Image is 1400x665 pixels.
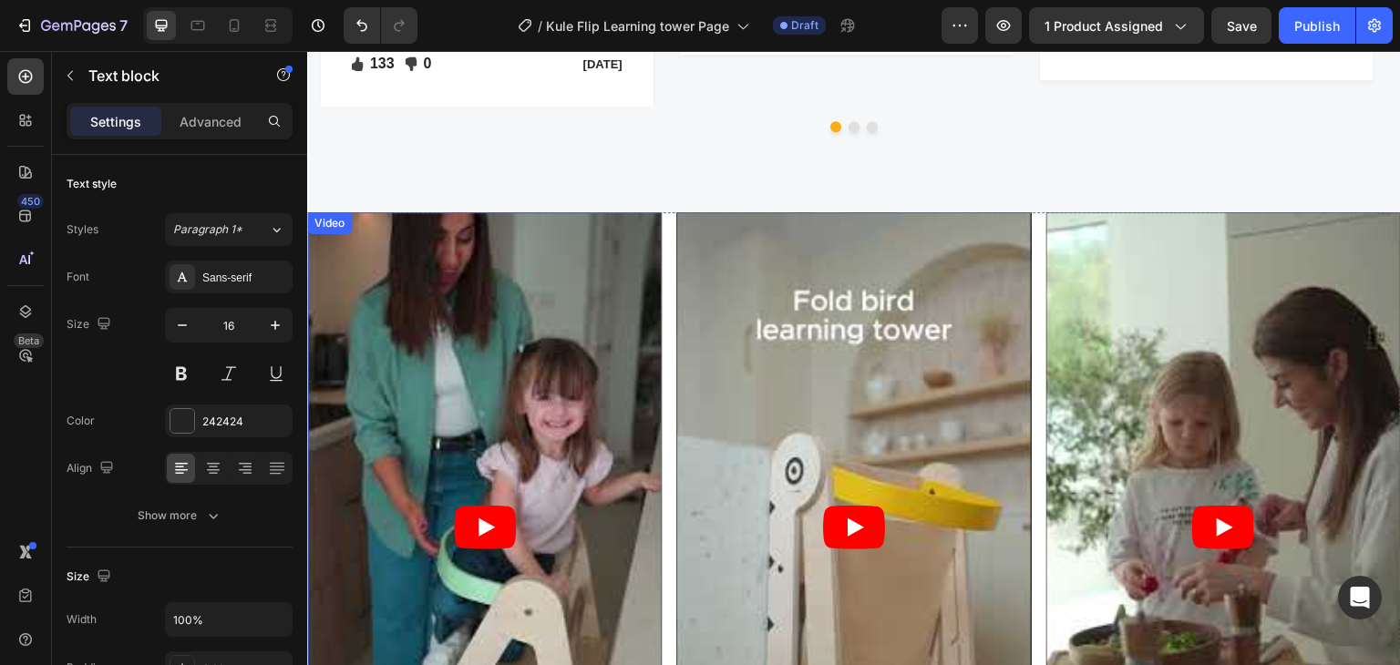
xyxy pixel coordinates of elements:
button: 7 [7,7,136,44]
p: Text block [88,65,243,87]
p: 7 [119,15,128,36]
button: Dot [541,70,552,81]
iframe: Design area [307,51,1400,665]
div: Video [4,164,41,180]
button: Publish [1279,7,1355,44]
div: 242424 [202,414,288,430]
div: Text style [67,176,117,192]
input: Auto [166,603,292,636]
button: Play [516,455,578,498]
p: Advanced [180,112,242,131]
div: Sans-serif [202,270,288,286]
div: Styles [67,221,98,238]
span: Kule Flip Learning tower Page [546,16,729,36]
div: 450 [17,194,44,209]
div: Size [67,565,115,589]
div: Size [67,312,115,337]
span: Save [1227,18,1257,34]
div: Publish [1294,16,1340,36]
span: Draft [791,17,818,34]
span: Paragraph 1* [173,221,242,238]
button: Play [885,455,947,498]
button: Dot [523,70,534,81]
button: 1 product assigned [1029,7,1204,44]
div: Align [67,456,118,481]
button: Paragraph 1* [165,213,293,246]
div: Beta [14,333,44,348]
button: Play [147,455,209,498]
p: Settings [90,112,141,131]
button: Show more [67,499,293,532]
div: Color [67,413,95,429]
span: 1 product assigned [1045,16,1163,36]
button: Save [1211,7,1271,44]
span: / [538,16,542,36]
div: Font [67,269,89,285]
div: Width [67,611,97,628]
button: Dot [560,70,571,81]
div: Open Intercom Messenger [1338,576,1382,619]
div: Show more [138,506,222,525]
div: Undo/Redo [344,7,417,44]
